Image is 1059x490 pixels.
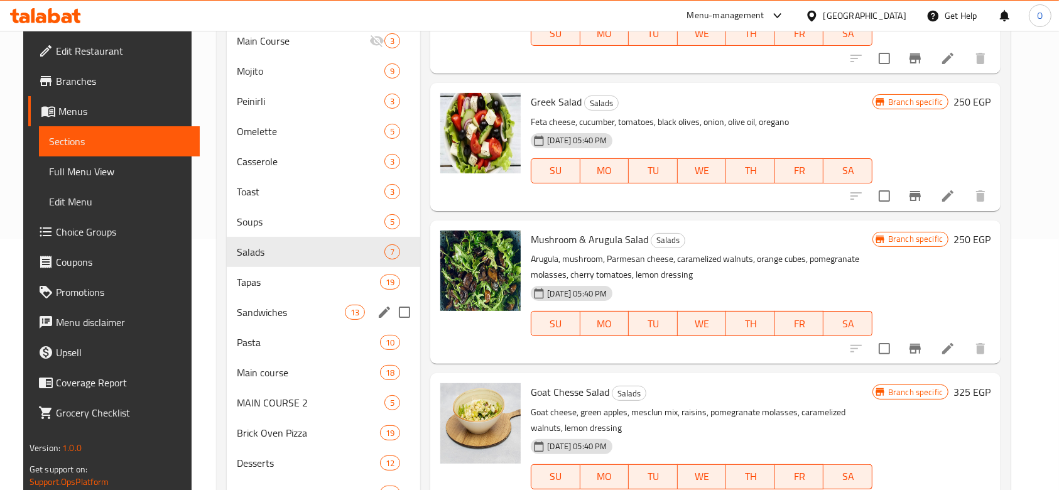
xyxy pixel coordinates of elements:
[440,231,521,311] img: Mushroom & Arugula Salad
[531,230,648,249] span: Mushroom & Arugula Salad
[381,427,399,439] span: 19
[227,418,420,448] div: Brick Oven Pizza19
[775,158,824,183] button: FR
[726,158,775,183] button: TH
[585,467,624,486] span: MO
[237,33,369,48] span: Main Course
[536,315,575,333] span: SU
[823,21,872,46] button: SA
[953,231,991,248] h6: 250 EGP
[531,158,580,183] button: SU
[380,455,400,471] div: items
[780,315,819,333] span: FR
[678,21,727,46] button: WE
[440,383,521,464] img: Goat Chesse Salad
[965,43,996,73] button: delete
[380,335,400,350] div: items
[953,93,991,111] h6: 250 EGP
[385,397,399,409] span: 5
[227,448,420,478] div: Desserts12
[634,315,673,333] span: TU
[683,161,722,180] span: WE
[237,455,380,471] span: Desserts
[227,116,420,146] div: Omelette5
[531,251,872,283] p: Arugula, mushroom, Parmesan cheese, caramelized walnuts, orange cubes, pomegranate molasses, cher...
[385,35,399,47] span: 3
[584,95,619,111] div: Salads
[542,440,612,452] span: [DATE] 05:40 PM
[629,21,678,46] button: TU
[39,187,200,217] a: Edit Menu
[629,464,678,489] button: TU
[612,386,646,401] div: Salads
[56,73,190,89] span: Branches
[381,276,399,288] span: 19
[775,311,824,336] button: FR
[227,357,420,388] div: Main course18
[49,194,190,209] span: Edit Menu
[726,311,775,336] button: TH
[237,305,345,320] span: Sandwiches
[39,156,200,187] a: Full Menu View
[237,425,380,440] span: Brick Oven Pizza
[536,467,575,486] span: SU
[227,56,420,86] div: Mojito9
[227,207,420,237] div: Soups5
[227,177,420,207] div: Toast3
[900,334,930,364] button: Branch-specific-item
[384,94,400,109] div: items
[883,386,948,398] span: Branch specific
[542,288,612,300] span: [DATE] 05:40 PM
[683,315,722,333] span: WE
[28,66,200,96] a: Branches
[30,474,109,490] a: Support.OpsPlatform
[237,365,380,380] span: Main course
[384,33,400,48] div: items
[828,161,867,180] span: SA
[237,184,384,199] span: Toast
[227,388,420,418] div: MAIN COURSE 25
[237,275,380,290] div: Tapas
[384,154,400,169] div: items
[227,267,420,297] div: Tapas19
[384,395,400,410] div: items
[651,233,685,248] span: Salads
[381,457,399,469] span: 12
[580,464,629,489] button: MO
[49,134,190,149] span: Sections
[726,21,775,46] button: TH
[28,307,200,337] a: Menu disclaimer
[49,164,190,179] span: Full Menu View
[384,214,400,229] div: items
[823,158,872,183] button: SA
[775,21,824,46] button: FR
[62,440,82,456] span: 1.0.0
[237,124,384,139] div: Omelette
[678,158,727,183] button: WE
[531,383,609,401] span: Goat Chesse Salad
[237,154,384,169] span: Casserole
[380,365,400,380] div: items
[687,8,764,23] div: Menu-management
[731,24,770,43] span: TH
[385,126,399,138] span: 5
[531,21,580,46] button: SU
[883,233,948,245] span: Branch specific
[883,96,948,108] span: Branch specific
[634,24,673,43] span: TU
[678,464,727,489] button: WE
[384,244,400,259] div: items
[227,146,420,177] div: Casserole3
[237,335,380,350] div: Pasta
[384,124,400,139] div: items
[56,315,190,330] span: Menu disclaimer
[56,224,190,239] span: Choice Groups
[39,126,200,156] a: Sections
[237,63,384,79] span: Mojito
